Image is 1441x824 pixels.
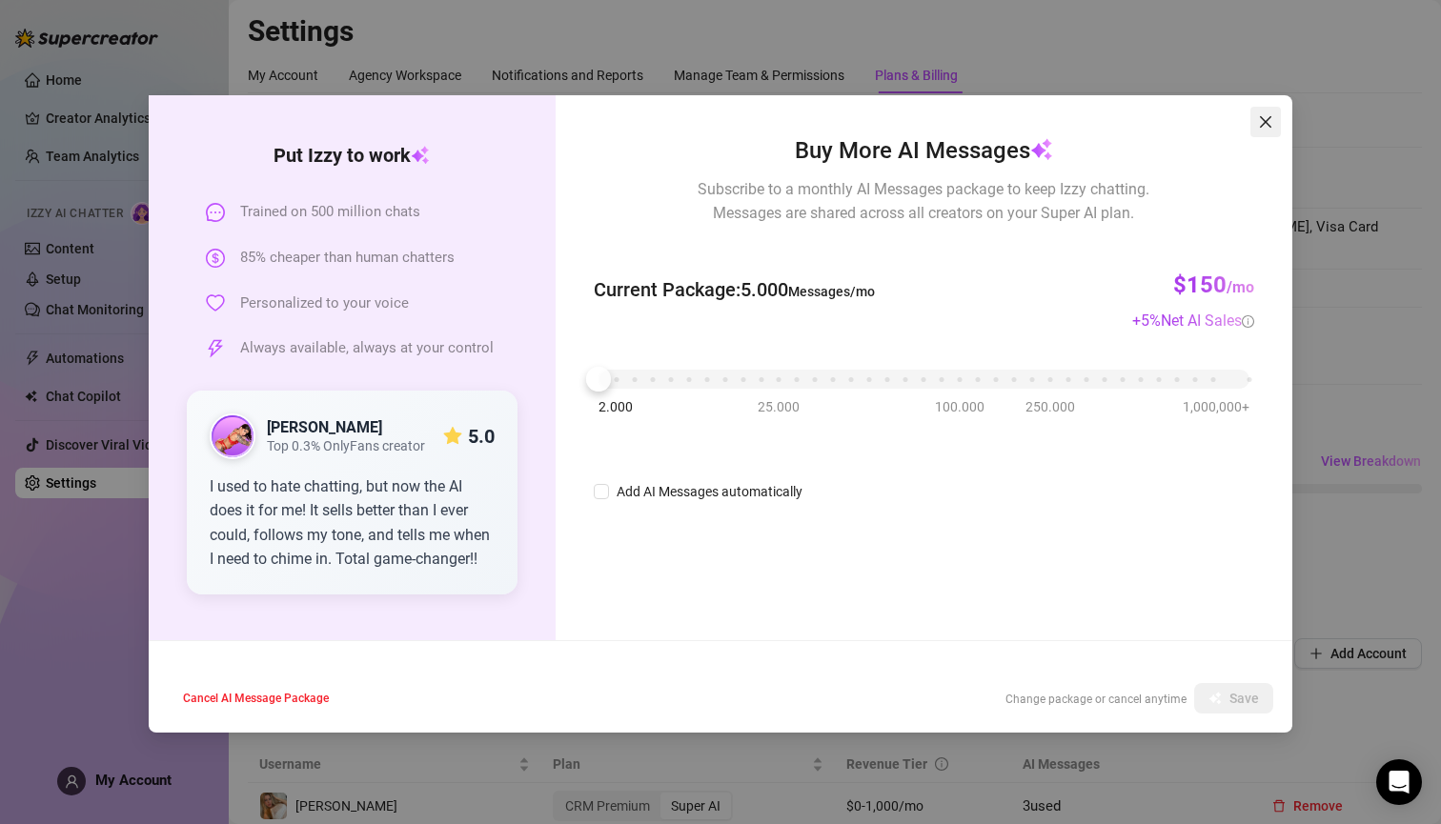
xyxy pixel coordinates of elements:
span: /mo [1227,278,1254,296]
div: Net AI Sales [1161,309,1254,332]
button: Close [1250,107,1281,137]
span: dollar [206,249,225,268]
span: thunderbolt [206,339,225,358]
span: Top 0.3% OnlyFans creator [267,438,425,454]
div: Open Intercom Messenger [1376,759,1422,805]
span: star [443,427,462,446]
img: public [212,415,254,457]
h3: $150 [1173,271,1254,301]
span: 250.000 [1025,396,1075,417]
span: Close [1250,114,1281,130]
span: 85% cheaper than human chatters [240,247,455,270]
strong: Put Izzy to work [274,144,430,167]
span: 1,000,000+ [1183,396,1249,417]
strong: [PERSON_NAME] [267,418,382,436]
span: close [1258,114,1273,130]
span: message [206,203,225,222]
span: Trained on 500 million chats [240,201,420,224]
span: 100.000 [935,396,984,417]
span: Messages/mo [788,284,875,299]
button: Save [1194,683,1273,713]
span: Personalized to your voice [240,292,409,315]
button: Cancel AI Message Package [168,683,344,713]
div: I used to hate chatting, but now the AI does it for me! It sells better than I ever could, follow... [210,474,495,572]
span: Cancel AI Message Package [183,692,329,705]
span: Always available, always at your control [240,337,494,360]
span: Change package or cancel anytime [1005,693,1187,706]
span: 2.000 [599,396,633,417]
span: + 5 % [1132,312,1254,330]
span: info-circle [1242,315,1254,328]
span: Buy More AI Messages [795,133,1053,170]
span: Current Package : 5.000 [594,275,875,305]
span: heart [206,293,225,312]
span: Subscribe to a monthly AI Messages package to keep Izzy chatting. Messages are shared across all ... [698,177,1149,225]
span: 25.000 [758,396,800,417]
div: Add AI Messages automatically [617,481,802,502]
strong: 5.0 [468,425,495,448]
